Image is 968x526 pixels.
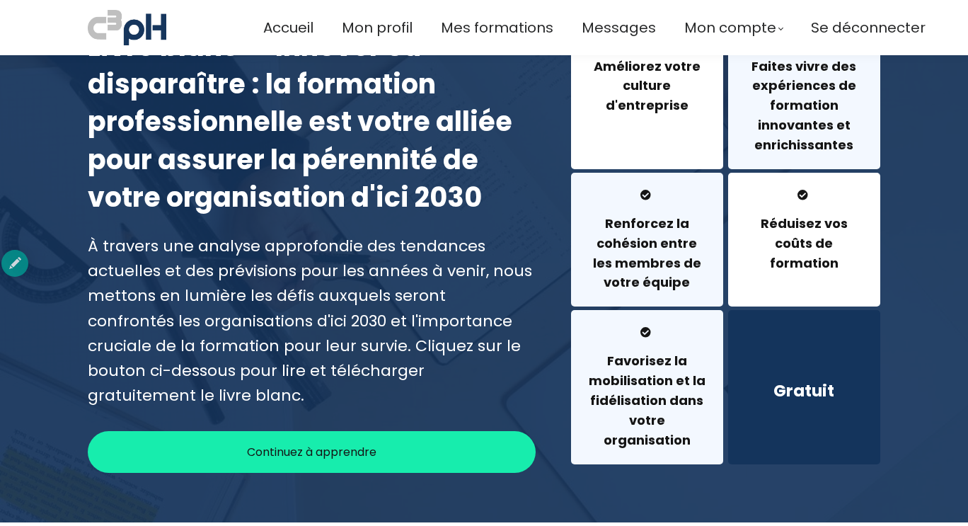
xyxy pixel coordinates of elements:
[247,443,376,461] span: Continuez à apprendre
[263,16,313,40] a: Accueil
[589,351,705,450] h4: Favorisez la mobilisation et la fidélisation dans votre organisation
[88,28,536,216] h3: Livre blanc — Innover ou disparaître : la formation professionnelle est votre alliée pour assurer...
[746,379,863,402] h3: Gratuit
[88,234,536,408] div: À travers une analyse approfondie des tendances actuelles et des prévisions pour les années à ven...
[746,214,863,273] h4: Réduisez vos coûts de formation
[582,16,656,40] a: Messages
[811,16,926,40] a: Se déconnecter
[589,214,705,293] h4: Renforcez la cohésion entre les membres de votre équipe
[684,16,776,40] span: Mon compte
[441,16,553,40] a: Mes formations
[589,57,705,116] h4: Améliorez votre culture d'entreprise
[746,57,863,155] h4: Faites vivre des expériences de formation innovantes et enrichissantes​
[1,250,28,277] div: authoring options
[342,16,413,40] a: Mon profil
[88,7,166,48] img: a70bc7685e0efc0bd0b04b3506828469.jpeg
